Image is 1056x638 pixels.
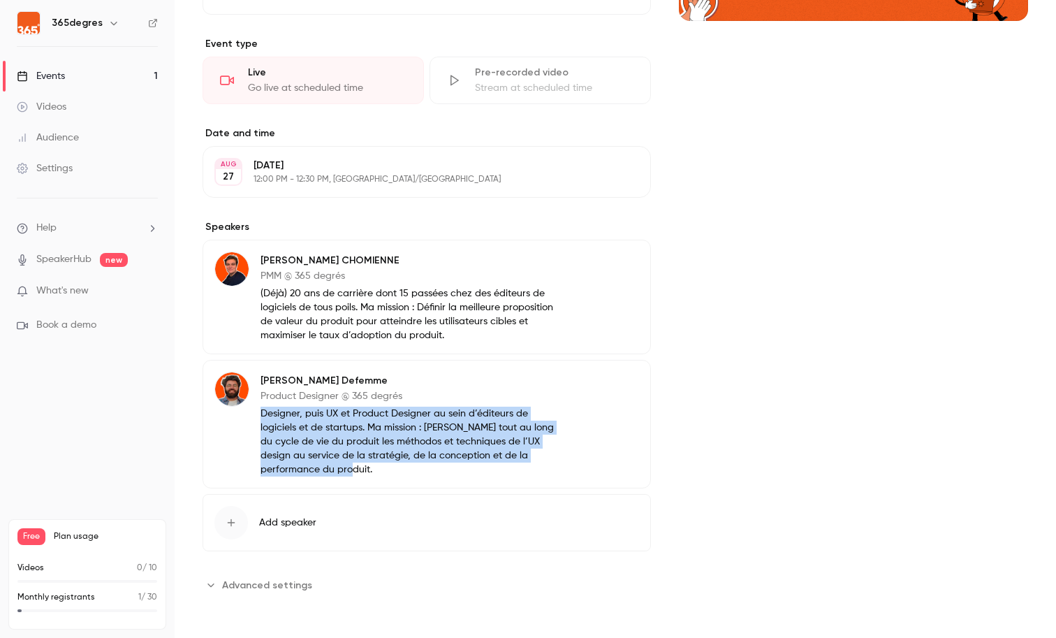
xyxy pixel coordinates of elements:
[203,57,424,104] div: LiveGo live at scheduled time
[203,574,321,596] button: Advanced settings
[222,578,312,593] span: Advanced settings
[36,284,89,298] span: What's new
[17,100,66,114] div: Videos
[261,407,560,477] p: Designer, puis UX et Product Designer au sein d’éditeurs de logiciels et de startups. Ma mission ...
[203,574,651,596] section: Advanced settings
[137,564,142,572] span: 0
[137,562,157,574] p: / 10
[261,389,560,403] p: Product Designer @ 365 degrés
[138,591,157,604] p: / 30
[100,253,128,267] span: new
[254,159,577,173] p: [DATE]
[203,240,651,354] div: Hélène CHOMIENNE[PERSON_NAME] CHOMIENNEPMM @ 365 degrés(Déjà) 20 ans de carrière dont 15 passées ...
[215,372,249,406] img: Doriann Defemme
[261,287,560,342] p: (Déjà) 20 ans de carrière dont 15 passées chez des éditeurs de logiciels de tous poils. Ma missio...
[17,528,45,545] span: Free
[36,318,96,333] span: Book a demo
[475,81,633,95] div: Stream at scheduled time
[261,254,560,268] p: [PERSON_NAME] CHOMIENNE
[261,269,560,283] p: PMM @ 365 degrés
[203,37,651,51] p: Event type
[36,221,57,235] span: Help
[248,81,406,95] div: Go live at scheduled time
[17,131,79,145] div: Audience
[17,69,65,83] div: Events
[17,562,44,574] p: Videos
[203,126,651,140] label: Date and time
[248,66,406,80] div: Live
[259,516,316,530] span: Add speaker
[52,16,103,30] h6: 365degres
[17,12,40,34] img: 365degres
[261,374,560,388] p: [PERSON_NAME] Defemme
[203,360,651,488] div: Doriann Defemme[PERSON_NAME] DefemmeProduct Designer @ 365 degrésDesigner, puis UX et Product Des...
[215,252,249,286] img: Hélène CHOMIENNE
[17,161,73,175] div: Settings
[36,252,91,267] a: SpeakerHub
[430,57,651,104] div: Pre-recorded videoStream at scheduled time
[138,593,141,602] span: 1
[17,221,158,235] li: help-dropdown-opener
[203,220,651,234] label: Speakers
[254,174,577,185] p: 12:00 PM - 12:30 PM, [GEOGRAPHIC_DATA]/[GEOGRAPHIC_DATA]
[223,170,234,184] p: 27
[475,66,633,80] div: Pre-recorded video
[203,494,651,551] button: Add speaker
[216,159,241,169] div: AUG
[17,591,95,604] p: Monthly registrants
[54,531,157,542] span: Plan usage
